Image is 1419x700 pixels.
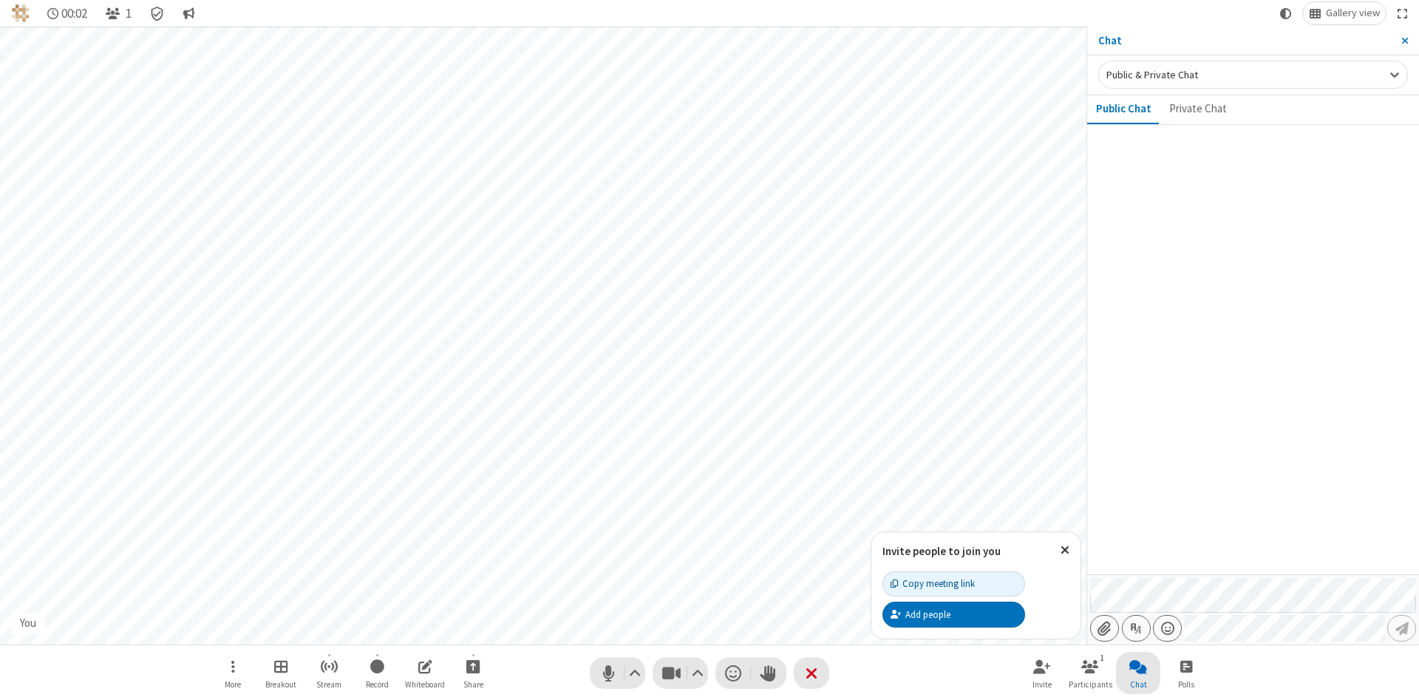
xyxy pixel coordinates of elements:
[882,602,1025,627] button: Add people
[463,680,483,689] span: Share
[882,571,1025,597] button: Copy meeting link
[12,4,30,22] img: QA Selenium DO NOT DELETE OR CHANGE
[143,2,171,24] div: Meeting details Encryption enabled
[1122,615,1151,642] button: Show formatting
[1390,27,1419,55] button: Close sidebar
[688,657,708,689] button: Video setting
[61,7,87,21] span: 00:02
[1274,2,1298,24] button: Using system theme
[265,680,296,689] span: Breakout
[15,615,42,632] div: You
[1098,33,1390,50] p: Chat
[794,657,829,689] button: End or leave meeting
[259,652,303,694] button: Manage Breakout Rooms
[751,657,786,689] button: Raise hand
[715,657,751,689] button: Send a reaction
[882,544,1001,558] label: Invite people to join you
[1049,532,1081,568] button: Close popover
[1178,680,1194,689] span: Polls
[307,652,351,694] button: Start streaming
[225,680,241,689] span: More
[1032,680,1052,689] span: Invite
[316,680,341,689] span: Stream
[405,680,445,689] span: Whiteboard
[1387,615,1416,642] button: Send message
[1130,680,1147,689] span: Chat
[1096,651,1109,665] div: 1
[211,652,255,694] button: Open menu
[1303,2,1386,24] button: Change layout
[625,657,645,689] button: Audio settings
[403,652,447,694] button: Open shared whiteboard
[1392,2,1414,24] button: Fullscreen
[1326,7,1380,19] span: Gallery view
[1106,68,1198,81] span: Public & Private Chat
[1153,615,1182,642] button: Open menu
[1087,95,1160,123] button: Public Chat
[451,652,495,694] button: Start sharing
[1068,652,1112,694] button: Open participant list
[653,657,708,689] button: Stop video (Alt+V)
[355,652,399,694] button: Start recording
[590,657,645,689] button: Mute (Alt+A)
[1160,95,1236,123] button: Private Chat
[126,7,132,21] span: 1
[177,2,200,24] button: Conversation
[1020,652,1064,694] button: Invite participants (Alt+I)
[891,577,975,591] div: Copy meeting link
[99,2,137,24] button: Open participant list
[41,2,94,24] div: Timer
[1116,652,1160,694] button: Close chat
[1164,652,1208,694] button: Open poll
[366,680,389,689] span: Record
[1069,680,1112,689] span: Participants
